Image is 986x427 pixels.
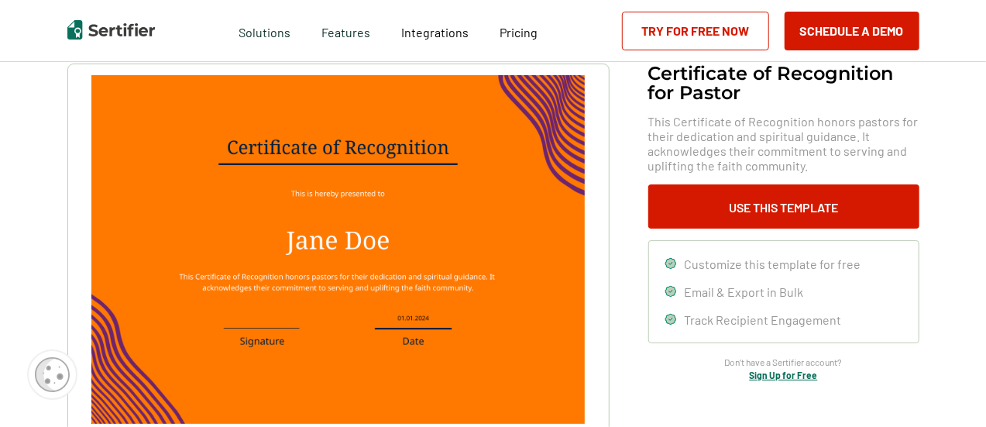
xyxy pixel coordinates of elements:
button: Schedule a Demo [785,12,919,50]
span: Don’t have a Sertifier account? [725,355,843,370]
img: Sertifier | Digital Credentialing Platform [67,20,155,40]
span: Solutions [239,21,290,40]
span: Email & Export in Bulk [685,284,804,299]
span: Integrations [401,25,469,40]
a: Try for Free Now [622,12,769,50]
a: Integrations [401,21,469,40]
span: Features [321,21,370,40]
iframe: Chat Widget [909,353,986,427]
span: Pricing [500,25,538,40]
h1: Certificate of Recognition for Pastor [648,64,919,102]
button: Use This Template [648,184,919,229]
span: This Certificate of Recognition honors pastors for their dedication and spiritual guidance. It ac... [648,114,919,173]
img: Certificate of Recognition for Pastor [91,75,584,424]
a: Pricing [500,21,538,40]
a: Sign Up for Free [750,370,818,381]
span: Track Recipient Engagement [685,312,842,327]
span: Customize this template for free [685,257,861,271]
img: Cookie Popup Icon [35,357,70,392]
